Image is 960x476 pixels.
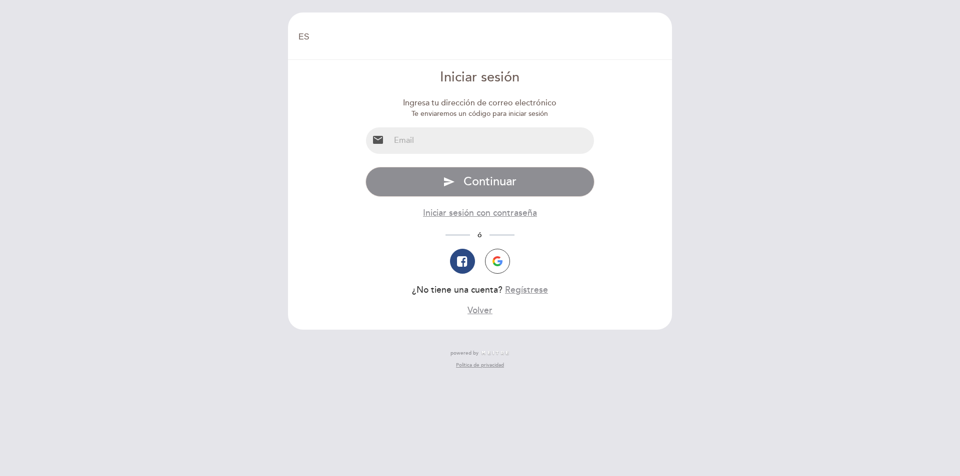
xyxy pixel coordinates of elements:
span: ó [470,231,489,239]
i: send [443,176,455,188]
span: ¿No tiene una cuenta? [412,285,502,295]
button: Volver [467,304,492,317]
a: Política de privacidad [456,362,504,369]
i: email [372,134,384,146]
div: Iniciar sesión [365,68,595,87]
img: icon-google.png [492,256,502,266]
img: MEITRE [481,351,509,356]
a: powered by [450,350,509,357]
button: Regístrese [505,284,548,296]
div: Ingresa tu dirección de correo electrónico [365,97,595,109]
button: send Continuar [365,167,595,197]
div: Te enviaremos un código para iniciar sesión [365,109,595,119]
span: powered by [450,350,478,357]
span: Continuar [463,174,516,189]
input: Email [390,127,594,154]
button: Iniciar sesión con contraseña [423,207,537,219]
